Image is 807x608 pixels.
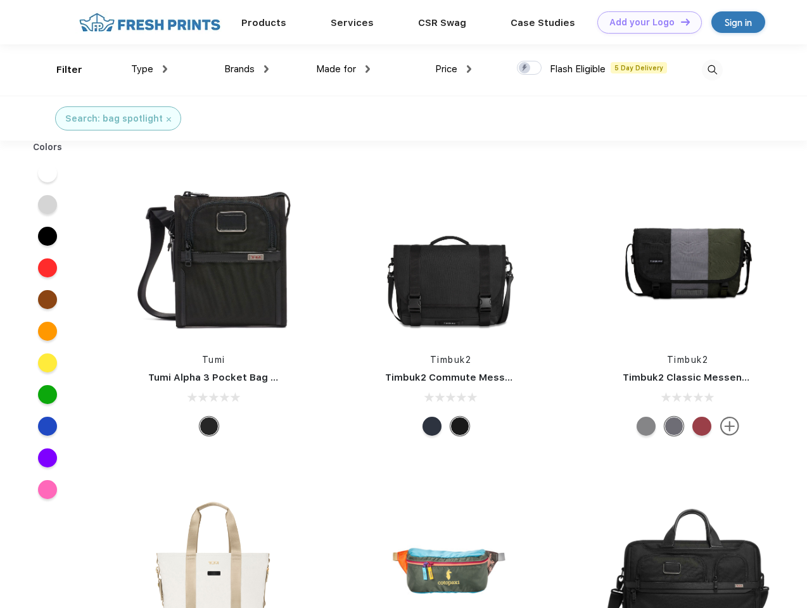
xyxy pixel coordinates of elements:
img: filter_cancel.svg [167,117,171,122]
div: Eco Gunmetal [637,417,656,436]
div: Eco Bookish [692,417,711,436]
img: func=resize&h=266 [604,172,772,341]
img: func=resize&h=266 [129,172,298,341]
a: Tumi Alpha 3 Pocket Bag Small [148,372,296,383]
img: more.svg [720,417,739,436]
a: Timbuk2 [430,355,472,365]
div: Black [200,417,219,436]
img: dropdown.png [163,65,167,73]
a: Sign in [711,11,765,33]
div: Eco Black [450,417,469,436]
img: dropdown.png [365,65,370,73]
span: Type [131,63,153,75]
span: Brands [224,63,255,75]
img: DT [681,18,690,25]
div: Add your Logo [609,17,675,28]
img: func=resize&h=266 [366,172,535,341]
div: Eco Nautical [423,417,442,436]
div: Sign in [725,15,752,30]
div: Eco Army Pop [664,417,683,436]
img: dropdown.png [467,65,471,73]
span: Price [435,63,457,75]
span: 5 Day Delivery [611,62,667,73]
img: desktop_search.svg [702,60,723,80]
a: Timbuk2 [667,355,709,365]
span: Made for [316,63,356,75]
span: Flash Eligible [550,63,606,75]
div: Filter [56,63,82,77]
div: Search: bag spotlight [65,112,163,125]
a: Timbuk2 Commute Messenger Bag [385,372,555,383]
img: dropdown.png [264,65,269,73]
a: Products [241,17,286,28]
div: Colors [23,141,72,154]
img: fo%20logo%202.webp [75,11,224,34]
a: Tumi [202,355,226,365]
a: Timbuk2 Classic Messenger Bag [623,372,780,383]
